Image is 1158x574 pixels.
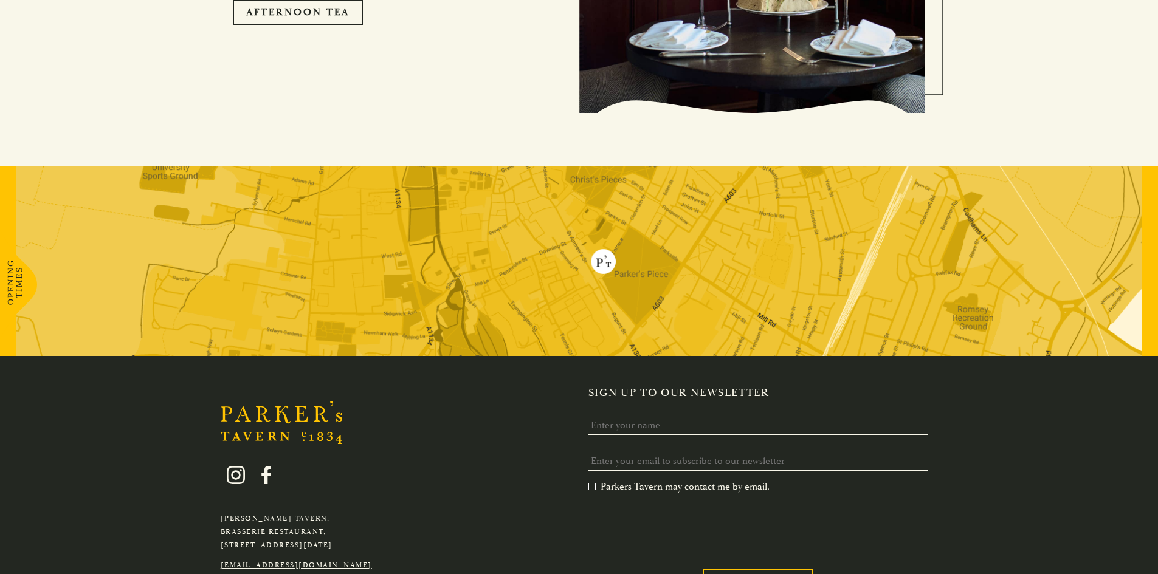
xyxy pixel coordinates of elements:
iframe: reCAPTCHA [588,502,773,550]
p: [PERSON_NAME] Tavern, Brasserie Restaurant, [STREET_ADDRESS][DATE] [221,512,372,552]
label: Parkers Tavern may contact me by email. [588,480,770,493]
input: Enter your email to subscribe to our newsletter [588,452,928,471]
a: [EMAIL_ADDRESS][DOMAIN_NAME] [221,561,372,570]
input: Enter your name [588,416,928,435]
h2: Sign up to our newsletter [588,386,938,400]
img: map [16,166,1142,356]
